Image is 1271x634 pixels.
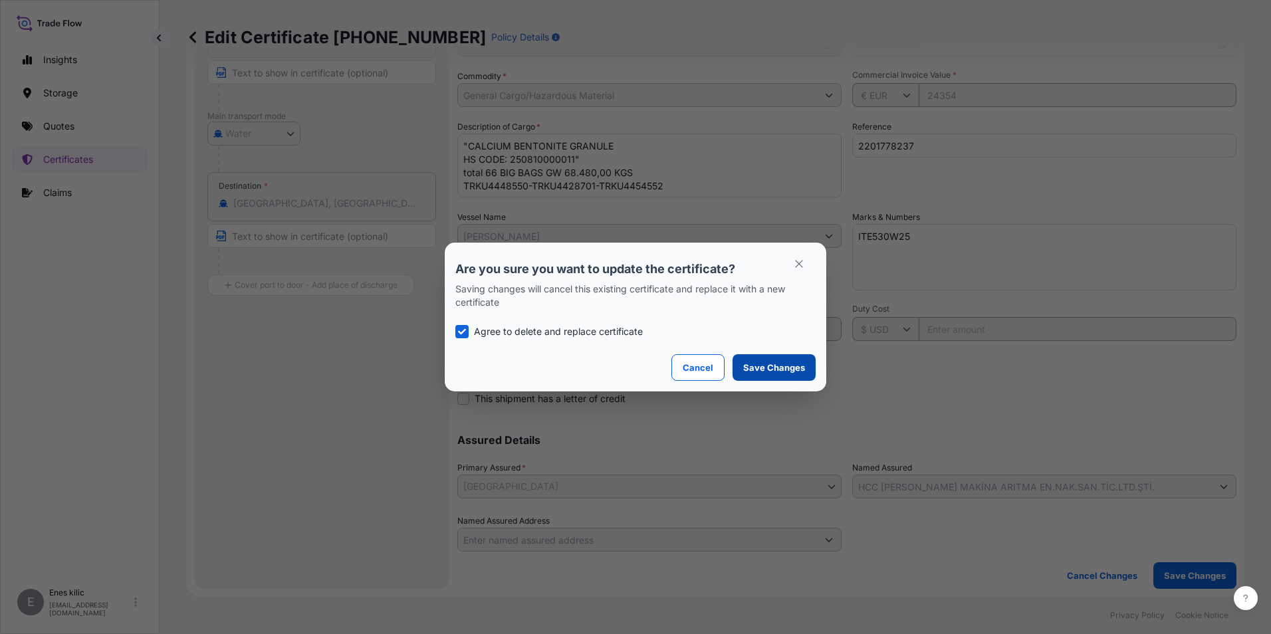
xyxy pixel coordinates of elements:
p: Cancel [683,361,713,374]
p: Are you sure you want to update the certificate? [455,261,816,277]
p: Save Changes [743,361,805,374]
p: Agree to delete and replace certificate [474,325,643,338]
p: Saving changes will cancel this existing certificate and replace it with a new certificate [455,282,816,309]
button: Cancel [671,354,725,381]
button: Save Changes [733,354,816,381]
